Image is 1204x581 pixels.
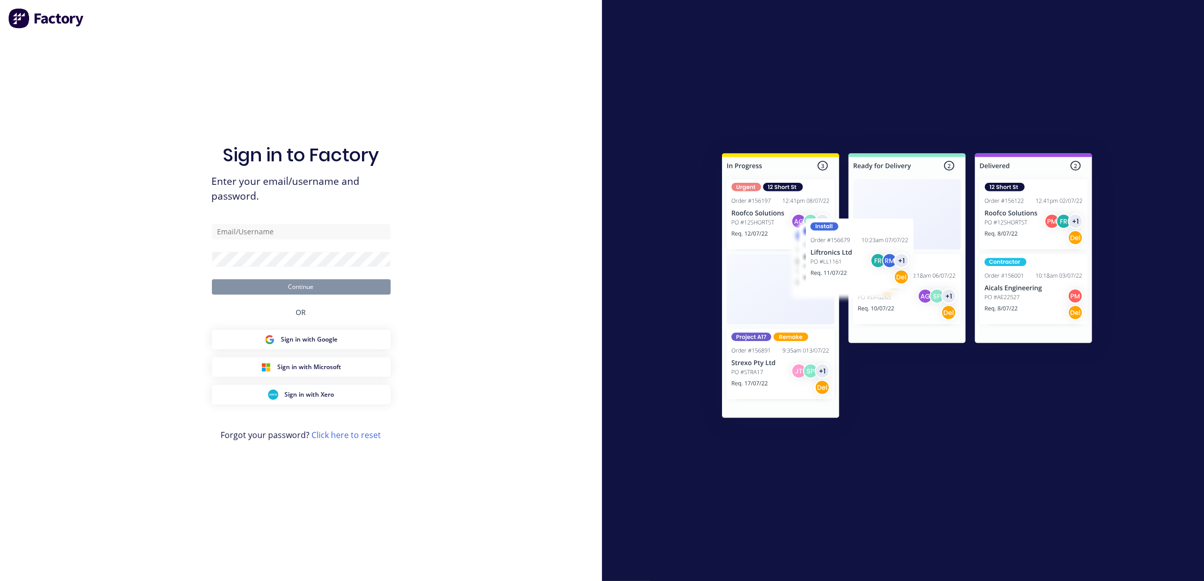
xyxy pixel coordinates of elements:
span: Enter your email/username and password. [212,174,391,204]
h1: Sign in to Factory [223,144,379,166]
button: Microsoft Sign inSign in with Microsoft [212,357,391,377]
input: Email/Username [212,224,391,239]
button: Google Sign inSign in with Google [212,330,391,349]
img: Sign in [700,133,1115,442]
img: Google Sign in [264,334,275,345]
img: Xero Sign in [268,390,278,400]
button: Continue [212,279,391,295]
img: Factory [8,8,85,29]
img: Microsoft Sign in [261,362,271,372]
span: Sign in with Microsoft [277,362,341,372]
button: Xero Sign inSign in with Xero [212,385,391,404]
a: Click here to reset [312,429,381,441]
span: Sign in with Google [281,335,338,344]
span: Forgot your password? [221,429,381,441]
div: OR [296,295,306,330]
span: Sign in with Xero [284,390,334,399]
